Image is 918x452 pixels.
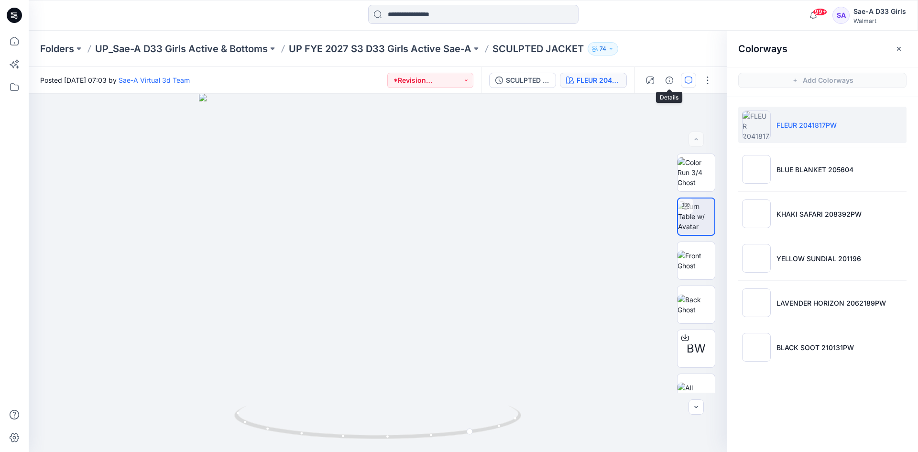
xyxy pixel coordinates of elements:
[813,8,827,16] span: 99+
[678,201,714,232] img: Turn Table w/ Avatar
[832,7,850,24] div: SA
[742,199,771,228] img: KHAKI SAFARI 208392PW
[492,42,584,55] p: SCULPTED JACKET
[600,44,606,54] p: 74
[489,73,556,88] button: SCULPTED JACKET_REV2_FULL COLORS
[40,42,74,55] a: Folders
[678,157,715,187] img: Color Run 3/4 Ghost
[95,42,268,55] a: UP_Sae-A D33 Girls Active & Bottoms
[678,251,715,271] img: Front Ghost
[678,295,715,315] img: Back Ghost
[742,333,771,362] img: BLACK SOOT 210131PW
[776,342,854,353] p: BLACK SOOT 210131PW
[776,298,886,308] p: LAVENDER HORIZON 2062189PW
[560,73,627,88] button: FLEUR 2041817PW
[577,75,621,86] div: FLEUR 2041817PW
[588,42,618,55] button: 74
[776,254,861,264] p: YELLOW SUNDIAL 201196
[742,288,771,317] img: LAVENDER HORIZON 2062189PW
[662,73,677,88] button: Details
[742,244,771,273] img: YELLOW SUNDIAL 201196
[506,75,550,86] div: SCULPTED JACKET_REV2_FULL COLORS
[742,110,771,139] img: FLEUR 2041817PW
[776,120,837,130] p: FLEUR 2041817PW
[40,75,190,85] span: Posted [DATE] 07:03 by
[853,17,906,24] div: Walmart
[678,383,715,403] img: All colorways
[119,76,190,84] a: Sae-A Virtual 3d Team
[742,155,771,184] img: BLUE BLANKET 205604
[289,42,471,55] a: UP FYE 2027 S3 D33 Girls Active Sae-A
[687,340,706,357] span: BW
[738,43,787,55] h2: Colorways
[853,6,906,17] div: Sae-A D33 Girls
[776,209,862,219] p: KHAKI SAFARI 208392PW
[776,165,853,175] p: BLUE BLANKET 205604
